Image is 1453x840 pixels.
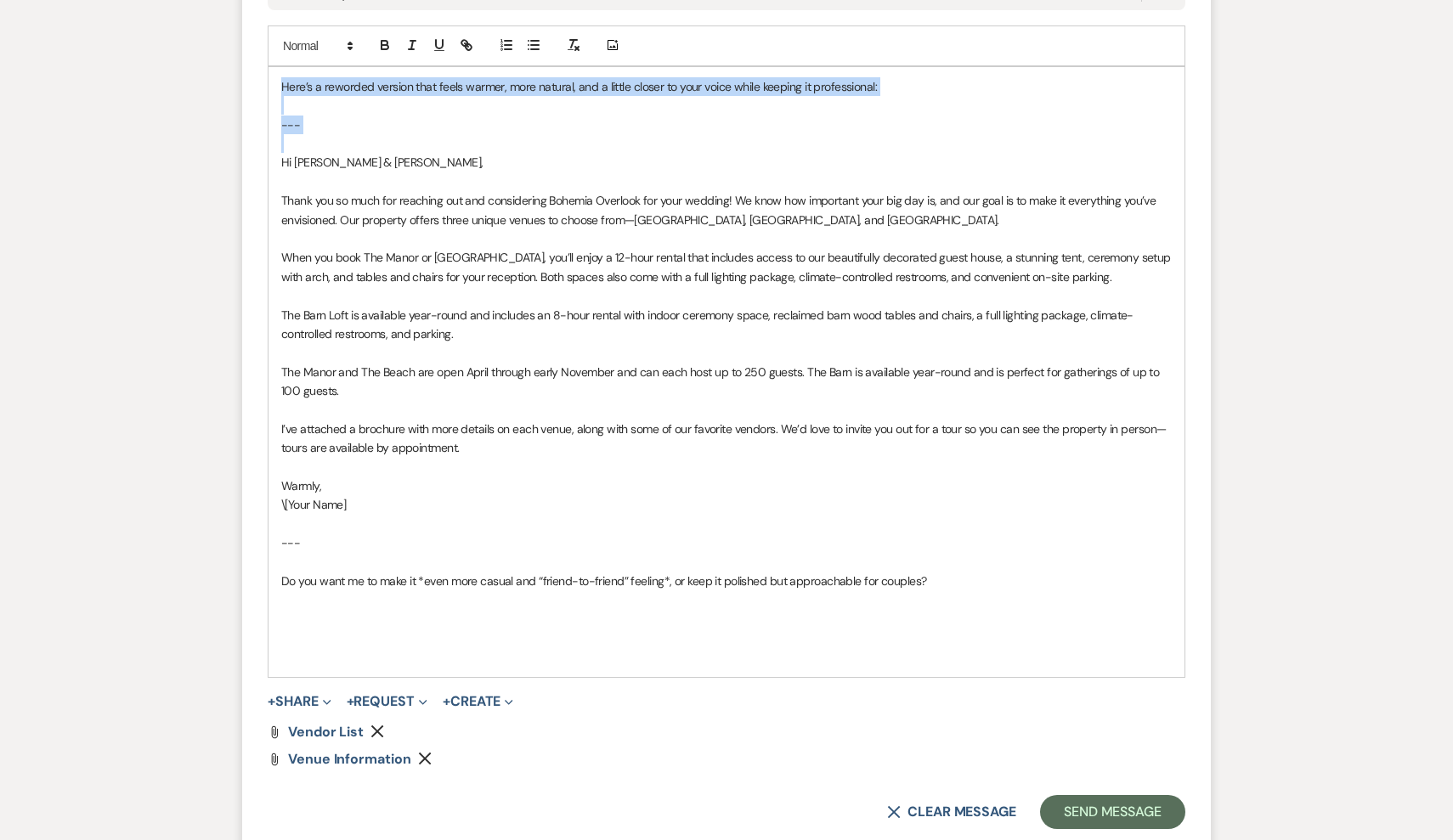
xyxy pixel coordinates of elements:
p: The Barn Loft is available year-round and includes an 8-hour rental with indoor ceremony space, r... [281,306,1172,344]
p: The Manor and The Beach are open April through early November and can each host up to 250 guests.... [281,363,1172,401]
button: Request [347,695,427,708]
button: Create [443,695,513,708]
span: + [443,695,450,708]
span: Vendor List [288,723,364,741]
p: Hi [PERSON_NAME] & [PERSON_NAME], [281,153,1172,172]
a: Venue Information [288,753,411,766]
p: I’ve attached a brochure with more details on each venue, along with some of our favorite vendors... [281,420,1172,458]
span: Venue Information [288,750,411,768]
p: Here’s a reworded version that feels warmer, more natural, and a little closer to your voice whil... [281,77,1172,96]
button: Clear message [887,805,1016,819]
p: When you book The Manor or [GEOGRAPHIC_DATA], you’ll enjoy a 12-hour rental that includes access ... [281,248,1172,286]
p: --- [281,116,1172,134]
p: Thank you so much for reaching out and considering Bohemia Overlook for your wedding! We know how... [281,191,1172,229]
button: Share [268,695,331,708]
span: + [268,695,275,708]
p: --- [281,533,1172,552]
button: Send Message [1040,795,1185,829]
p: \[Your Name] [281,495,1172,514]
p: Warmly, [281,476,1172,495]
p: Do you want me to make it *even more casual and “friend-to-friend” feeling*, or keep it polished ... [281,572,1172,590]
span: + [347,695,354,708]
a: Vendor List [288,725,364,739]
